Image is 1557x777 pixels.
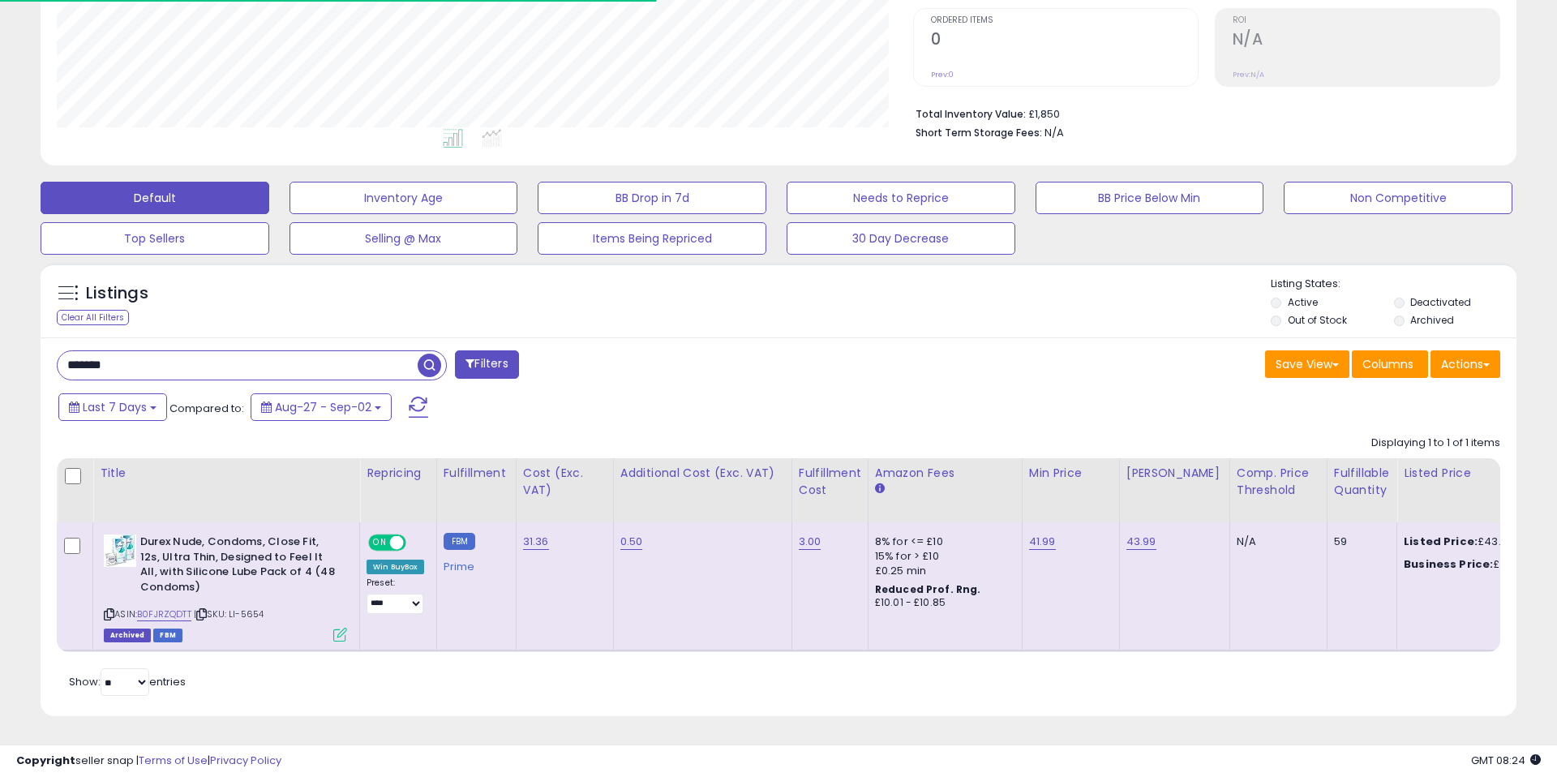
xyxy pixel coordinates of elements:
div: 15% for > £10 [875,549,1010,564]
span: ROI [1233,16,1499,25]
img: 41z4LDSJy+L._SL40_.jpg [104,534,136,567]
div: Min Price [1029,465,1113,482]
div: Fulfillment Cost [799,465,861,499]
label: Deactivated [1410,295,1471,309]
span: Columns [1362,356,1413,372]
button: Actions [1430,350,1500,378]
button: Columns [1352,350,1428,378]
b: Durex Nude, Condoms, Close Fit, 12s, Ultra Thin, Designed to Feel It All, with Silicone Lube Pack... [140,534,337,599]
div: Repricing [367,465,430,482]
div: ASIN: [104,534,347,640]
div: Additional Cost (Exc. VAT) [620,465,785,482]
div: 8% for <= £10 [875,534,1010,549]
button: Default [41,182,269,214]
button: Selling @ Max [290,222,518,255]
a: 43.99 [1126,534,1156,550]
div: N/A [1237,534,1315,549]
div: Clear All Filters [57,310,129,325]
a: Terms of Use [139,753,208,768]
div: Preset: [367,577,424,614]
button: Needs to Reprice [787,182,1015,214]
span: N/A [1044,125,1064,140]
small: Prev: 0 [931,70,954,79]
div: £43.98 [1404,557,1538,572]
div: £43.99 [1404,534,1538,549]
span: 2025-09-12 08:24 GMT [1471,753,1541,768]
span: Last 7 Days [83,399,147,415]
button: Non Competitive [1284,182,1512,214]
a: 0.50 [620,534,643,550]
div: [PERSON_NAME] [1126,465,1223,482]
label: Out of Stock [1288,313,1347,327]
span: Ordered Items [931,16,1198,25]
div: Fulfillment [444,465,509,482]
span: Show: entries [69,674,186,689]
div: Prime [444,554,504,573]
button: Top Sellers [41,222,269,255]
div: Win BuyBox [367,560,424,574]
a: 3.00 [799,534,821,550]
strong: Copyright [16,753,75,768]
span: Listings that have been deleted from Seller Central [104,629,151,642]
label: Active [1288,295,1318,309]
button: BB Drop in 7d [538,182,766,214]
div: Amazon Fees [875,465,1015,482]
label: Archived [1410,313,1454,327]
button: Aug-27 - Sep-02 [251,393,392,421]
div: Displaying 1 to 1 of 1 items [1371,436,1500,451]
span: FBM [153,629,182,642]
button: 30 Day Decrease [787,222,1015,255]
small: Amazon Fees. [875,482,885,496]
h5: Listings [86,282,148,305]
div: Listed Price [1404,465,1544,482]
a: 41.99 [1029,534,1056,550]
b: Short Term Storage Fees: [916,126,1042,140]
span: Aug-27 - Sep-02 [275,399,371,415]
b: Total Inventory Value: [916,107,1026,121]
div: seller snap | | [16,753,281,769]
div: Fulfillable Quantity [1334,465,1390,499]
span: Compared to: [169,401,244,416]
div: £0.25 min [875,564,1010,578]
small: FBM [444,533,475,550]
b: Listed Price: [1404,534,1478,549]
h2: 0 [931,30,1198,52]
a: Privacy Policy [210,753,281,768]
small: Prev: N/A [1233,70,1264,79]
span: OFF [404,536,430,550]
div: £10.01 - £10.85 [875,596,1010,610]
div: 59 [1334,534,1384,549]
div: Comp. Price Threshold [1237,465,1320,499]
button: BB Price Below Min [1036,182,1264,214]
button: Last 7 Days [58,393,167,421]
button: Filters [455,350,518,379]
p: Listing States: [1271,277,1516,292]
button: Save View [1265,350,1349,378]
button: Inventory Age [290,182,518,214]
div: Cost (Exc. VAT) [523,465,607,499]
h2: N/A [1233,30,1499,52]
a: B0FJRZQDTT [137,607,191,621]
b: Reduced Prof. Rng. [875,582,981,596]
li: £1,850 [916,103,1488,122]
a: 31.36 [523,534,549,550]
span: | SKU: LI-5654 [194,607,264,620]
div: Title [100,465,353,482]
button: Items Being Repriced [538,222,766,255]
b: Business Price: [1404,556,1493,572]
span: ON [370,536,390,550]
